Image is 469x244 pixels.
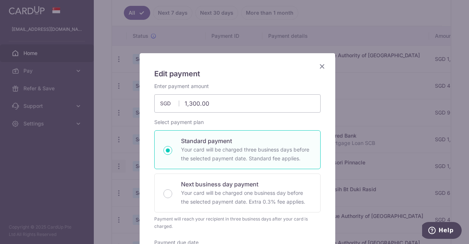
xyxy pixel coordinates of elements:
[154,94,321,113] input: 0.00
[154,215,321,230] div: Payment will reach your recipient in three business days after your card is charged.
[154,68,321,80] h5: Edit payment
[181,136,311,145] p: Standard payment
[318,62,326,71] button: Close
[160,100,179,107] span: SGD
[154,83,209,90] label: Enter payment amount
[422,222,462,240] iframe: Opens a widget where you can find more information
[154,119,204,126] label: Select payment plan
[181,189,311,206] p: Your card will be charged one business day before the selected payment date. Extra 0.3% fee applies.
[181,180,311,189] p: Next business day payment
[181,145,311,163] p: Your card will be charged three business days before the selected payment date. Standard fee appl...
